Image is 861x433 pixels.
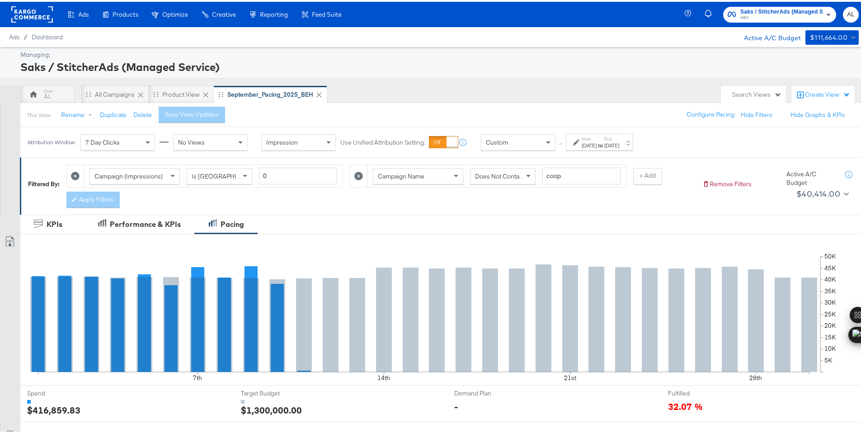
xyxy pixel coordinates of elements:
div: Saks / StitcherAds (Managed Service) [20,57,856,73]
text: 21st [564,372,576,380]
button: Hide Graphs & KPIs [790,109,845,118]
span: Ads [9,32,19,39]
button: Remove Filters [702,178,752,187]
div: - [454,398,458,411]
span: Products [113,9,138,16]
a: Dashboard [32,32,63,39]
div: Product View [162,89,200,97]
text: 5K [824,354,833,362]
div: [DATE] [604,140,619,147]
div: $1,300,000.00 [241,402,302,415]
button: $111,664.00 [805,28,859,43]
input: Enter a number [259,166,337,183]
text: 28th [749,372,762,380]
span: Demand Plan [454,387,522,396]
div: $111,664.00 [810,30,847,42]
span: AL [847,8,855,18]
button: Duplicate [100,109,127,118]
span: Campaign Name [378,170,424,179]
button: AL [843,5,859,21]
span: Ads [78,9,89,16]
div: Attribution Window: [27,137,76,144]
span: / [19,32,32,39]
span: 32.07 % [668,398,703,410]
label: Start: [582,134,597,140]
span: No Views [178,136,205,145]
strong: to [597,140,604,147]
div: Active A/C Budget [786,168,836,185]
text: 7th [193,372,202,380]
text: 35K [824,285,836,293]
button: Rename [55,105,102,122]
text: 20K [824,320,836,328]
span: Target Budget [241,387,309,396]
div: Drag to reorder tab [153,90,158,95]
span: Custom [486,136,508,145]
text: 50K [824,250,836,259]
div: KPIs [47,217,62,228]
span: Fulfilled [668,387,736,396]
text: 25K [824,308,836,316]
div: Create View [805,89,850,98]
div: Drag to reorder tab [218,90,223,95]
div: Managing: [20,49,856,57]
div: AL [44,90,51,99]
span: Optimize [162,9,188,16]
span: Saks / StitcherAds (Managed Service) [740,5,823,15]
span: Campaign (Impressions) [94,170,163,179]
span: Reporting [260,9,288,16]
input: Enter a search term [542,166,621,183]
text: 30K [824,297,836,305]
button: Hide Filters [741,109,772,118]
label: Use Unified Attribution Setting: [340,136,425,145]
text: 10K [824,343,836,351]
div: Filtered By: [28,178,60,187]
text: 40K [824,273,836,282]
div: Pacing [221,217,244,228]
span: Does Not Contain [475,170,524,179]
span: Impression [266,136,298,145]
span: ↑ [556,141,565,144]
button: + Add [633,166,662,183]
div: Drag to reorder tab [86,90,91,95]
label: End: [604,134,619,140]
text: 45K [824,262,836,270]
div: $416,859.83 [27,402,80,415]
div: All Campaigns [95,89,135,97]
div: Active A/C Budget [734,28,801,42]
div: Search Views [732,89,781,97]
span: Is [GEOGRAPHIC_DATA] [192,170,261,179]
div: This View: [27,110,51,117]
div: $40,414.00 [796,185,840,199]
text: 14th [377,372,390,380]
span: 7 Day Clicks [85,136,120,145]
span: Spend [27,387,95,396]
span: Creative [212,9,236,16]
button: Delete [133,109,152,118]
button: Saks / StitcherAds (Managed Service)HBC [723,5,836,21]
button: Configure Pacing [680,105,741,121]
button: $40,414.00 [793,185,851,199]
div: Performance & KPIs [110,217,181,228]
span: HBC [740,13,823,20]
span: Feed Suite [312,9,342,16]
text: 15K [824,331,836,339]
div: [DATE] [582,140,597,147]
div: September_Pacing_2025_BEH [227,89,313,97]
